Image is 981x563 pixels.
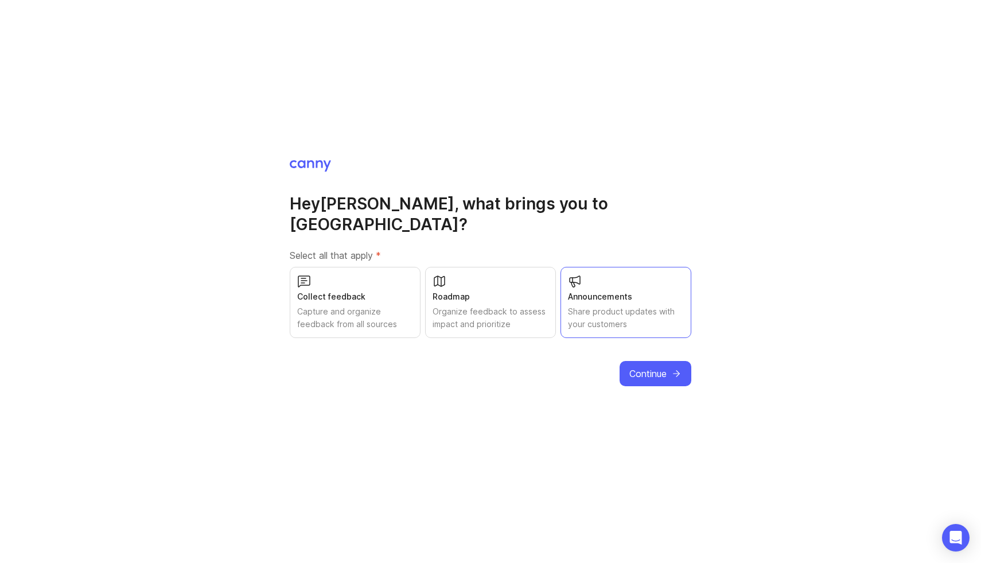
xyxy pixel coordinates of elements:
[425,267,556,338] button: RoadmapOrganize feedback to assess impact and prioritize
[297,290,413,303] div: Collect feedback
[290,193,691,235] h1: Hey [PERSON_NAME] , what brings you to [GEOGRAPHIC_DATA]?
[297,305,413,331] div: Capture and organize feedback from all sources
[620,361,691,386] button: Continue
[433,290,548,303] div: Roadmap
[290,249,691,262] label: Select all that apply
[433,305,548,331] div: Organize feedback to assess impact and prioritize
[568,290,684,303] div: Announcements
[942,524,970,552] div: Open Intercom Messenger
[290,267,421,338] button: Collect feedbackCapture and organize feedback from all sources
[560,267,691,338] button: AnnouncementsShare product updates with your customers
[290,160,331,172] img: Canny Home
[568,305,684,331] div: Share product updates with your customers
[629,367,667,380] span: Continue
